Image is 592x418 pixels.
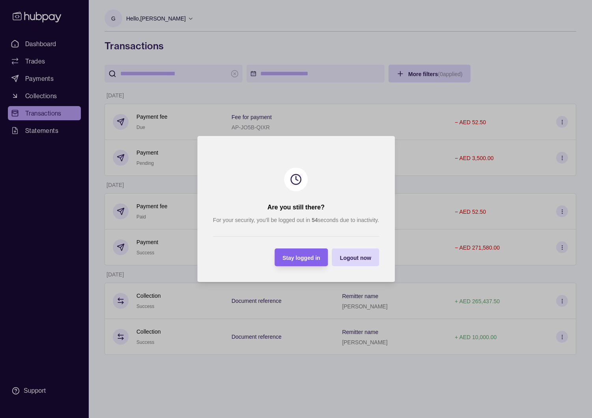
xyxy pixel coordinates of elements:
strong: 54 [312,217,318,223]
button: Stay logged in [275,248,328,266]
p: For your security, you’ll be logged out in seconds due to inactivity. [213,216,379,224]
span: Logout now [340,255,371,261]
button: Logout now [332,248,379,266]
h2: Are you still there? [267,203,325,212]
span: Stay logged in [282,255,320,261]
